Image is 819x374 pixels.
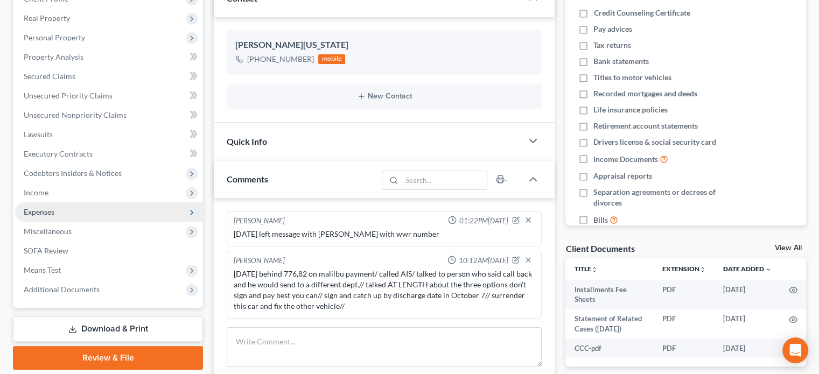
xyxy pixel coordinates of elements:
span: Bank statements [593,56,649,67]
span: Income Documents [593,154,658,165]
a: Titleunfold_more [574,265,597,273]
a: Secured Claims [15,67,203,86]
span: Income [24,188,48,197]
a: Unsecured Nonpriority Claims [15,105,203,125]
i: unfold_more [699,266,706,273]
input: Search... [402,171,487,189]
td: PDF [654,338,715,358]
td: PDF [654,280,715,309]
span: Retirement account statements [593,121,698,131]
td: CCC-pdf [565,338,654,358]
div: [PERSON_NAME] [234,216,285,227]
a: Date Added expand_more [723,265,772,273]
span: SOFA Review [24,246,68,255]
span: Personal Property [24,33,85,42]
td: Installments Fee Sheets [565,280,654,309]
a: Unsecured Priority Claims [15,86,203,105]
span: Tax returns [593,40,631,51]
div: [PERSON_NAME][US_STATE] [235,39,533,52]
div: [PHONE_NUMBER] [247,54,314,65]
a: SOFA Review [15,241,203,260]
span: 01:22PM[DATE] [459,216,508,226]
span: Unsecured Priority Claims [24,91,113,100]
div: mobile [318,54,345,64]
span: Property Analysis [24,52,83,61]
span: Miscellaneous [24,227,72,236]
td: Statement of Related Cases ([DATE]) [565,309,654,338]
td: PDF [654,309,715,338]
span: Unsecured Nonpriority Claims [24,110,127,119]
a: Extensionunfold_more [662,265,706,273]
a: Lawsuits [15,125,203,144]
span: Titles to motor vehicles [593,72,671,83]
div: [DATE] left message with [PERSON_NAME] with wwr number [234,229,535,239]
a: View All [775,244,802,252]
span: Executory Contracts [24,149,93,158]
div: Client Documents [565,243,634,254]
span: Expenses [24,207,54,216]
button: New Contact [235,92,533,101]
i: expand_more [765,266,772,273]
span: Appraisal reports [593,171,652,181]
div: [DATE] behind 776,82 on malilbu payment/ called AIS/ talked to person who said call back and he w... [234,269,535,312]
div: Open Intercom Messenger [782,337,808,363]
span: Secured Claims [24,72,75,81]
span: Pay advices [593,24,632,34]
td: [DATE] [715,338,780,358]
span: 10:12AM[DATE] [458,256,508,266]
span: Separation agreements or decrees of divorces [593,187,737,208]
td: [DATE] [715,280,780,309]
span: Recorded mortgages and deeds [593,88,697,99]
a: Review & File [13,346,203,370]
a: Property Analysis [15,47,203,67]
span: Quick Info [227,136,267,146]
i: unfold_more [591,266,597,273]
span: Lawsuits [24,130,53,139]
span: Means Test [24,265,61,274]
span: Bills [593,215,608,225]
span: Comments [227,174,268,184]
div: [PERSON_NAME] [234,256,285,266]
a: Download & Print [13,316,203,342]
a: Executory Contracts [15,144,203,164]
span: Credit Counseling Certificate [593,8,690,18]
span: Drivers license & social security card [593,137,716,147]
td: [DATE] [715,309,780,338]
span: Life insurance policies [593,104,668,115]
span: Codebtors Insiders & Notices [24,168,122,178]
span: Additional Documents [24,285,100,294]
span: Real Property [24,13,70,23]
